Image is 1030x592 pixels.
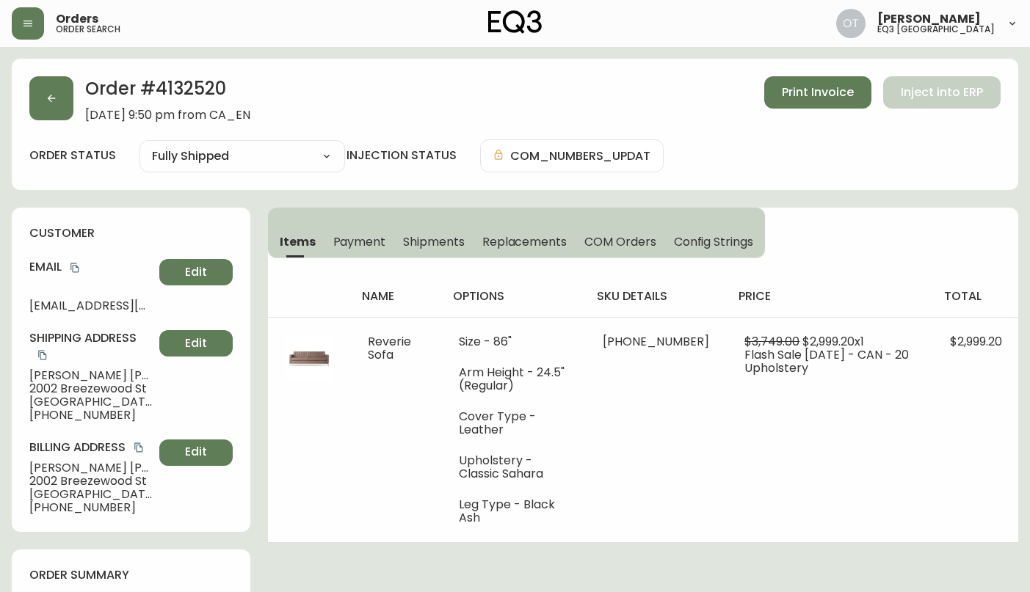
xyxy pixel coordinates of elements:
h4: total [944,288,1008,304]
li: Size - 86" [459,335,567,348]
h4: sku details [597,288,715,304]
button: copy [131,440,146,455]
span: COM Orders [584,234,656,249]
span: Orders [56,13,98,25]
h2: Order # 4132520 [85,76,250,109]
span: Payment [333,234,386,249]
span: [PHONE_NUMBER] [603,333,709,350]
h5: order search [56,25,120,34]
span: [GEOGRAPHIC_DATA] , ON , K4A 4S6 , CA [29,395,153,409]
h4: injection status [347,147,457,164]
h4: name [362,288,430,304]
h4: Email [29,259,153,275]
li: Arm Height - 24.5" (Regular) [459,366,567,392]
h4: Shipping Address [29,330,153,363]
h4: order summary [29,567,233,583]
img: 5d4d18d254ded55077432b49c4cb2919 [836,9,866,38]
li: Leg Type - Black Ash [459,498,567,525]
span: Reverie Sofa [368,333,411,363]
h4: options [453,288,573,304]
img: logo [488,10,543,34]
span: 2002 Breezewood St [29,382,153,395]
span: [PHONE_NUMBER] [29,409,153,422]
span: [PERSON_NAME] [PERSON_NAME] [29,369,153,382]
button: Print Invoice [764,76,871,109]
h5: eq3 [GEOGRAPHIC_DATA] [877,25,995,34]
span: Flash Sale [DATE] - CAN - 20 Upholstery [744,346,909,376]
button: Edit [159,439,233,466]
span: Replacements [482,234,567,249]
span: Print Invoice [782,84,854,101]
button: Edit [159,259,233,285]
span: Items [280,234,316,249]
span: $2,999.20 x 1 [802,333,864,350]
h4: Billing Address [29,439,153,456]
span: $2,999.20 [950,333,1002,350]
li: Cover Type - Leather [459,410,567,436]
img: 624625b8-02f1-4a83-b76d-195b6ea529a2.jpg [286,335,333,382]
span: [GEOGRAPHIC_DATA] , ON , K4A 4S6 , CA [29,488,153,501]
button: copy [35,348,50,362]
span: Config Strings [674,234,753,249]
button: Edit [159,330,233,357]
h4: customer [29,225,233,241]
h4: price [739,288,920,304]
span: $3,749.00 [744,333,799,350]
span: [EMAIL_ADDRESS][DOMAIN_NAME] [29,299,153,313]
button: copy [68,260,82,275]
span: Edit [185,444,207,460]
label: order status [29,147,116,164]
span: [PERSON_NAME] [PERSON_NAME] [29,461,153,475]
span: [PERSON_NAME] [877,13,981,25]
span: [PHONE_NUMBER] [29,501,153,514]
span: Shipments [403,234,465,249]
span: Edit [185,264,207,280]
span: 2002 Breezewood St [29,475,153,488]
span: Edit [185,335,207,351]
span: [DATE] 9:50 pm from CA_EN [85,109,250,122]
li: Upholstery - Classic Sahara [459,454,567,480]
